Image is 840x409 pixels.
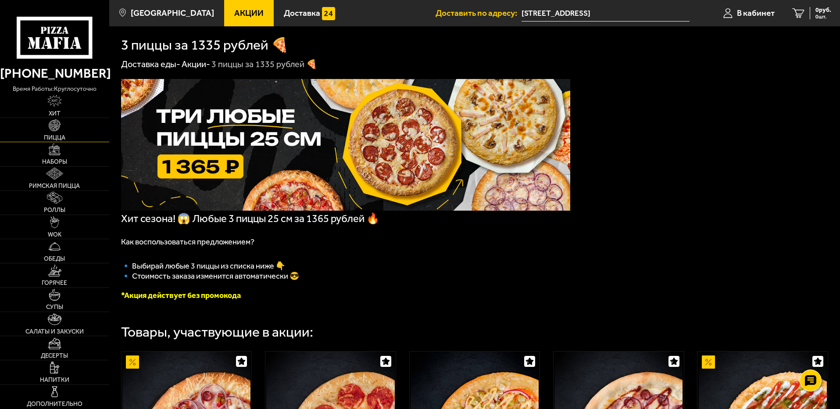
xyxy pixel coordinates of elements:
[29,183,80,189] span: Римская пицца
[44,135,65,141] span: Пицца
[121,271,299,281] span: 🔹 Стоимость заказа изменится автоматически 😎
[121,212,379,225] span: Хит сезона! 😱 Любые 3 пиццы 25 см за 1365 рублей 🔥
[815,7,831,13] span: 0 руб.
[27,401,82,407] span: Дополнительно
[48,232,61,238] span: WOK
[46,304,63,310] span: Супы
[44,256,65,262] span: Обеды
[702,355,715,369] img: Акционный
[42,159,67,165] span: Наборы
[737,9,775,17] span: В кабинет
[121,38,289,52] h1: 3 пиццы за 1335 рублей 🍕
[121,291,241,300] font: *Акция действует без промокода
[131,9,214,17] span: [GEOGRAPHIC_DATA]
[44,207,65,213] span: Роллы
[121,79,570,211] img: 1024x1024
[121,261,285,271] span: 🔹﻿ Выбирай любые 3 пиццы из списка ниже 👇
[40,377,69,383] span: Напитки
[121,325,313,339] div: Товары, участвующие в акции:
[284,9,320,17] span: Доставка
[41,353,68,359] span: Десерты
[322,7,335,20] img: 15daf4d41897b9f0e9f617042186c801.svg
[182,59,210,69] a: Акции-
[25,329,84,335] span: Салаты и закуски
[815,14,831,19] span: 0 шт.
[126,355,139,369] img: Акционный
[49,111,61,117] span: Хит
[121,237,254,247] span: Как воспользоваться предложением?
[234,9,264,17] span: Акции
[42,280,67,286] span: Горячее
[522,5,690,22] input: Ваш адрес доставки
[436,9,522,17] span: Доставить по адресу:
[211,59,317,70] div: 3 пиццы за 1335 рублей 🍕
[121,59,180,69] a: Доставка еды-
